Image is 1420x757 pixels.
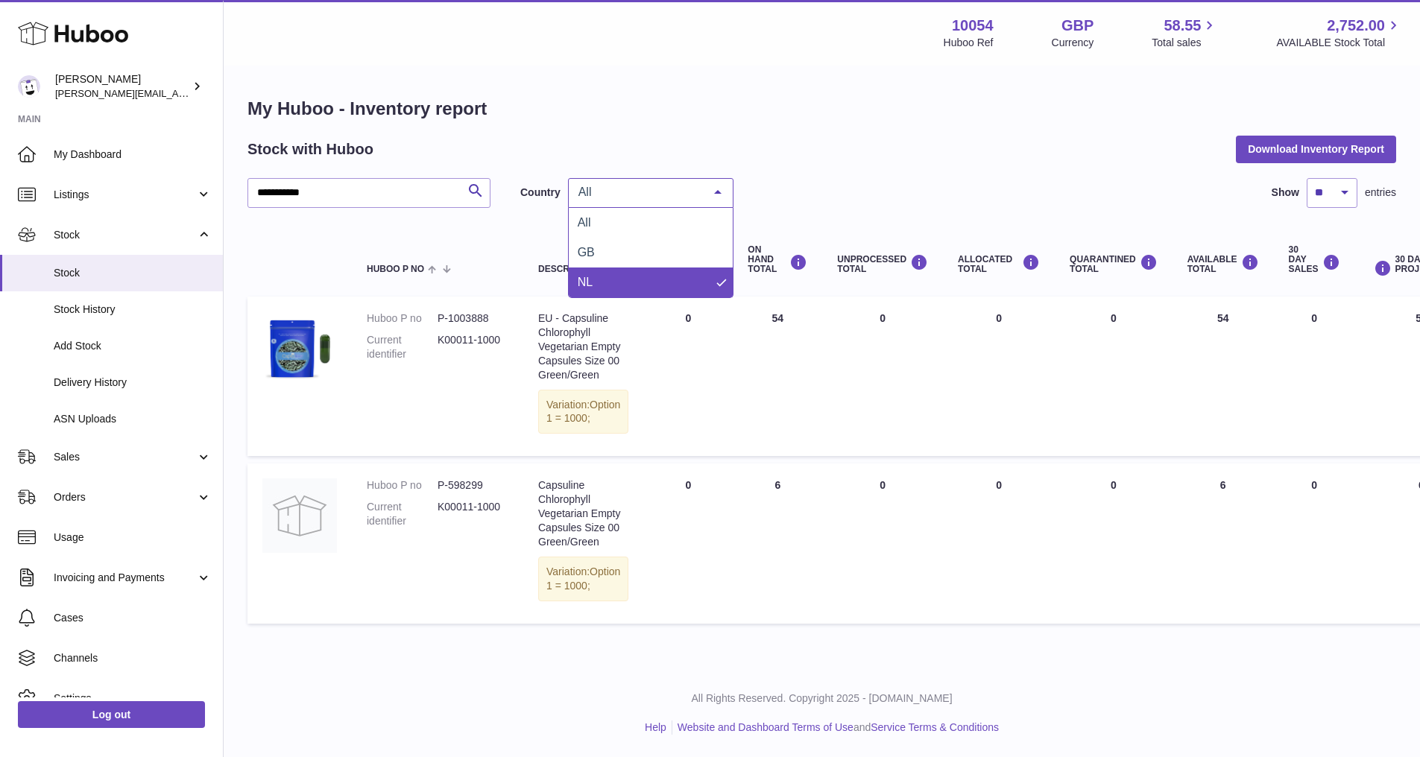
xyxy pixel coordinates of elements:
td: 0 [943,297,1055,456]
td: 0 [943,463,1055,623]
div: Currency [1052,36,1094,50]
div: AVAILABLE Total [1187,254,1259,274]
span: Sales [54,450,196,464]
div: Huboo Ref [944,36,994,50]
li: and [672,720,999,735]
span: Total sales [1152,36,1218,50]
dd: P-598299 [438,478,508,492]
div: Capsuline Chlorophyll Vegetarian Empty Capsules Size 00 Green/Green [538,478,628,548]
a: Help [645,721,666,733]
h1: My Huboo - Inventory report [247,97,1396,121]
td: 6 [1173,463,1274,623]
span: Add Stock [54,339,212,353]
dt: Current identifier [367,500,438,528]
span: Option 1 = 1000; [546,399,620,425]
span: My Dashboard [54,148,212,162]
td: 0 [822,463,943,623]
td: 54 [733,297,822,456]
span: Stock [54,266,212,280]
a: Log out [18,701,205,728]
div: QUARANTINED Total [1070,254,1158,274]
span: 0 [1111,312,1117,324]
span: All [578,216,591,229]
div: EU - Capsuline Chlorophyll Vegetarian Empty Capsules Size 00 Green/Green [538,311,628,381]
dd: P-1003888 [438,311,508,326]
td: 0 [643,463,733,623]
a: Service Terms & Conditions [871,721,999,733]
span: entries [1365,186,1396,200]
span: Invoicing and Payments [54,571,196,585]
div: ALLOCATED Total [958,254,1040,274]
label: Country [520,186,561,200]
span: Settings [54,691,212,706]
dd: K00011-1000 [438,333,508,361]
span: Cases [54,611,212,625]
a: Website and Dashboard Terms of Use [678,721,853,733]
div: Variation: [538,390,628,434]
dt: Huboo P no [367,311,438,326]
img: luz@capsuline.com [18,75,40,98]
td: 0 [822,297,943,456]
span: Huboo P no [367,265,424,274]
span: ASN Uploads [54,412,212,426]
strong: 10054 [952,16,994,36]
img: product image [262,311,337,386]
button: Download Inventory Report [1236,136,1396,162]
dt: Huboo P no [367,478,438,492]
span: 0 [1111,479,1117,491]
a: 2,752.00 AVAILABLE Stock Total [1276,16,1402,50]
td: 0 [643,297,733,456]
span: Channels [54,651,212,665]
span: AVAILABLE Stock Total [1276,36,1402,50]
span: Usage [54,530,212,545]
div: 30 DAY SALES [1289,245,1340,275]
label: Show [1272,186,1299,200]
td: 0 [1274,463,1355,623]
span: Orders [54,490,196,504]
span: 2,752.00 [1327,16,1385,36]
span: Stock History [54,303,212,317]
strong: GBP [1061,16,1094,36]
h2: Stock with Huboo [247,139,373,159]
a: 58.55 Total sales [1152,16,1218,50]
span: NL [578,276,593,288]
div: [PERSON_NAME] [55,72,189,101]
dt: Current identifier [367,333,438,361]
span: Stock [54,228,196,242]
span: Listings [54,188,196,202]
img: product image [262,478,337,553]
div: ON HAND Total [748,245,807,275]
span: [PERSON_NAME][EMAIL_ADDRESS][DOMAIN_NAME] [55,87,299,99]
div: Variation: [538,557,628,601]
span: GB [578,246,595,259]
span: Option 1 = 1000; [546,566,620,592]
td: 6 [733,463,822,623]
div: UNPROCESSED Total [837,254,928,274]
td: 0 [1274,297,1355,456]
p: All Rights Reserved. Copyright 2025 - [DOMAIN_NAME] [236,691,1408,706]
dd: K00011-1000 [438,500,508,528]
span: Delivery History [54,376,212,390]
span: 58.55 [1164,16,1201,36]
span: All [575,185,703,200]
span: Description [538,265,599,274]
td: 54 [1173,297,1274,456]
